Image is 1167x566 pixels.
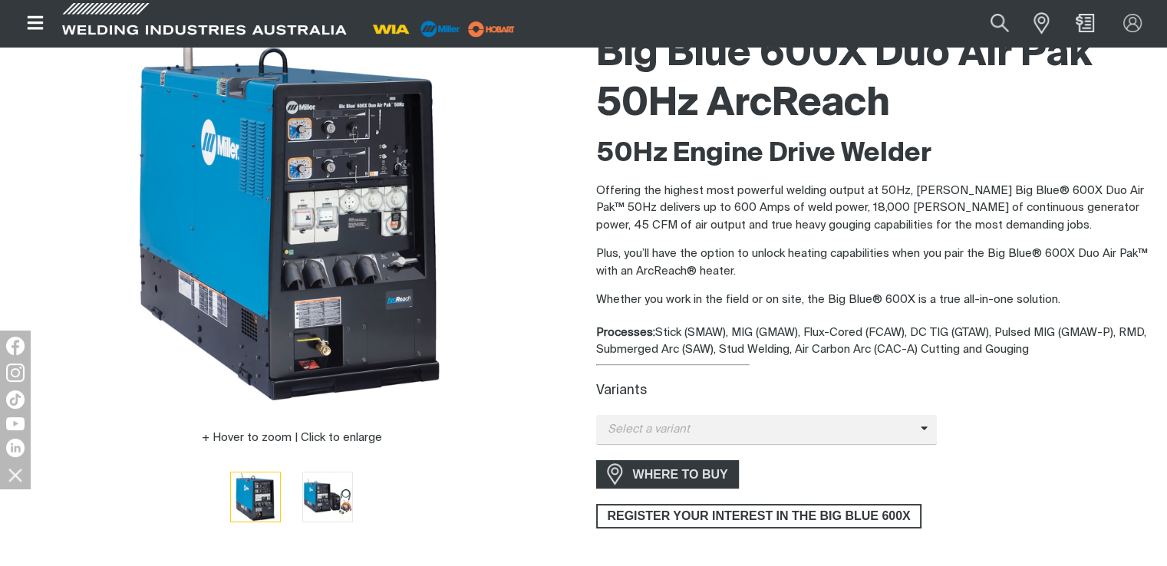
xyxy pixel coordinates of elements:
a: miller [463,23,519,35]
img: hide socials [2,462,28,488]
div: Stick (SMAW), MIG (GMAW), Flux-Cored (FCAW), DC TIG (GTAW), Pulsed MIG (GMAW-P), RMD, Submerged A... [596,324,1155,359]
button: Go to slide 2 [302,472,353,522]
p: Plus, you’ll have the option to unlock heating capabilities when you pair the Big Blue® 600X Duo ... [596,245,1155,280]
img: miller [463,18,519,41]
input: Product name or item number... [954,6,1025,41]
img: Facebook [6,337,25,355]
a: REGISTER YOUR INTEREST IN THE BIG BLUE 600X [596,504,922,528]
p: Whether you work in the field or on site, the Big Blue® 600X is a true all-in-one solution. [596,291,1155,309]
p: Offering the highest most powerful welding output at 50Hz, [PERSON_NAME] Big Blue® 600X Duo Air P... [596,183,1155,235]
img: LinkedIn [6,439,25,457]
a: WHERE TO BUY [596,460,740,489]
a: Shopping cart (0 product(s)) [1073,14,1097,32]
button: Hover to zoom | Click to enlarge [193,429,391,447]
img: Instagram [6,364,25,382]
span: WHERE TO BUY [623,462,738,487]
img: Big Blue 600X Duo Air Pak 50Hz ArcReach [100,22,483,406]
button: Search products [974,6,1026,41]
button: Go to slide 1 [230,472,281,522]
h2: 50Hz Engine Drive Welder [596,137,1155,171]
img: YouTube [6,417,25,430]
img: Big Blue 600X Duo Air Pak 50Hz ArcReach [231,472,280,522]
span: REGISTER YOUR INTEREST IN THE BIG BLUE 600X [598,504,921,528]
img: TikTok [6,390,25,409]
img: Big Blue 600X Duo Air Pak 50Hz ArcReach [303,472,352,522]
span: Select a variant [596,421,921,439]
strong: Processes: [596,327,655,338]
label: Variants [596,384,647,397]
h1: Big Blue 600X Duo Air Pak 50Hz ArcReach [596,30,1155,130]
